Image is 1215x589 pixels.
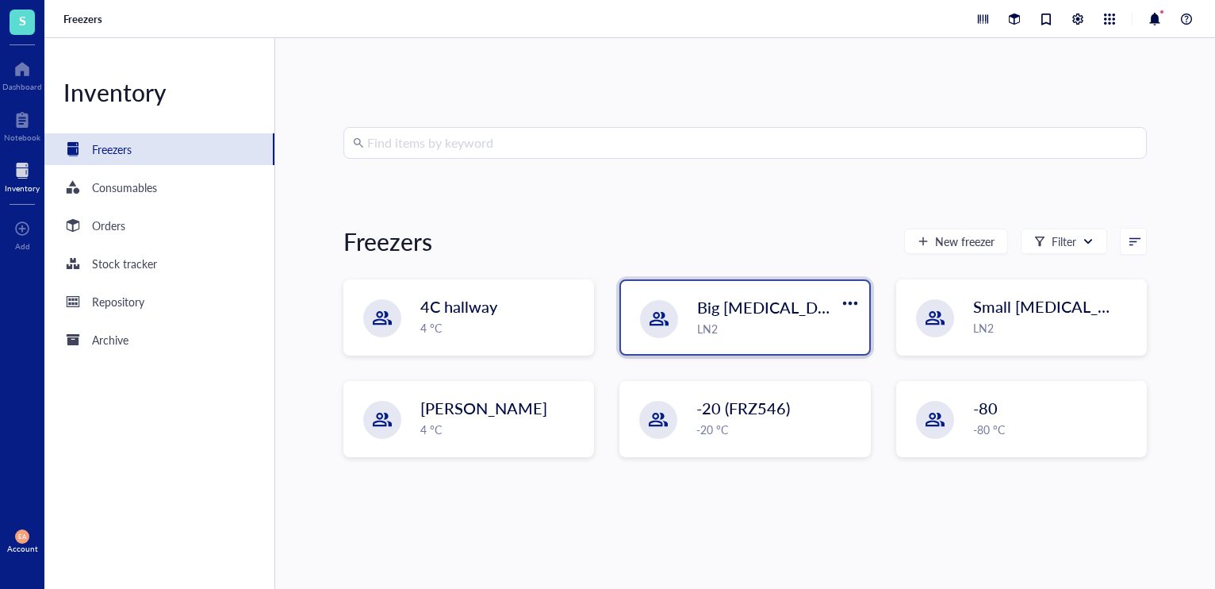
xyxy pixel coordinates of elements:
[44,248,274,279] a: Stock tracker
[2,56,42,91] a: Dashboard
[92,141,132,158] div: Freezers
[2,82,42,91] div: Dashboard
[92,217,125,234] div: Orders
[4,107,40,142] a: Notebook
[15,241,30,251] div: Add
[973,295,1180,318] span: Small [MEDICAL_DATA] Tank
[44,286,274,318] a: Repository
[63,12,105,26] a: Freezers
[420,421,584,438] div: 4 °C
[696,397,790,419] span: -20 (FRZ546)
[4,133,40,142] div: Notebook
[420,295,497,318] span: 4C hallway
[7,544,38,553] div: Account
[904,229,1008,254] button: New freezer
[935,235,995,248] span: New freezer
[18,533,26,540] span: EA
[973,397,998,419] span: -80
[92,293,144,310] div: Repository
[92,255,157,272] div: Stock tracker
[5,183,40,193] div: Inventory
[44,210,274,241] a: Orders
[973,319,1136,337] div: LN2
[19,10,26,30] span: S
[973,421,1136,438] div: -80 °C
[44,133,274,165] a: Freezers
[697,320,859,337] div: LN2
[44,171,274,203] a: Consumables
[1052,233,1076,250] div: Filter
[696,421,860,438] div: -20 °C
[44,76,274,108] div: Inventory
[44,324,274,356] a: Archive
[697,296,888,318] span: Big [MEDICAL_DATA] Tank
[343,225,432,257] div: Freezers
[420,397,547,419] span: [PERSON_NAME]
[92,179,157,196] div: Consumables
[92,331,128,348] div: Archive
[5,158,40,193] a: Inventory
[420,319,584,337] div: 4 °C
